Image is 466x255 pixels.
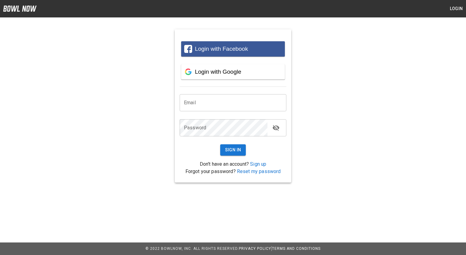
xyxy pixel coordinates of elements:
[180,168,286,175] p: Forgot your password?
[180,161,286,168] p: Don't have an account?
[195,46,248,52] span: Login with Facebook
[446,3,466,14] button: Login
[181,41,285,57] button: Login with Facebook
[220,144,246,156] button: Sign In
[145,246,239,251] span: © 2022 BowlNow, Inc. All Rights Reserved.
[272,246,321,251] a: Terms and Conditions
[239,246,271,251] a: Privacy Policy
[3,6,37,12] img: logo
[181,64,285,79] button: Login with Google
[270,122,282,134] button: toggle password visibility
[250,161,266,167] a: Sign up
[195,68,241,75] span: Login with Google
[237,168,281,174] a: Reset my password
